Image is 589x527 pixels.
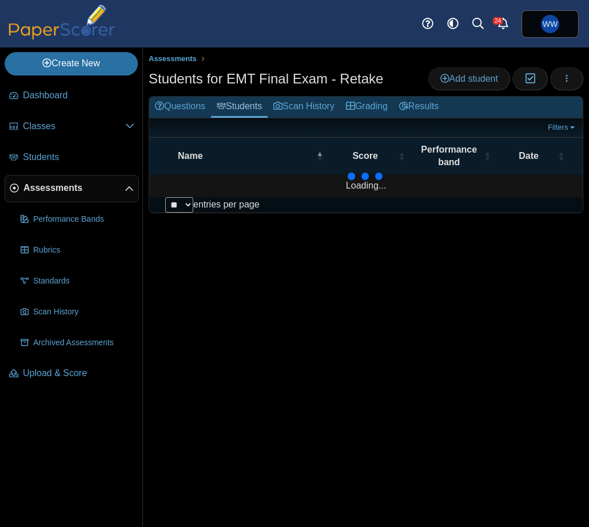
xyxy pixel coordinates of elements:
a: Results [393,97,444,118]
span: Standards [33,276,134,287]
span: Date : Activate to sort [558,138,564,175]
a: PaperScorer [5,31,119,41]
span: Scan History [33,306,134,318]
span: Assessments [149,54,197,63]
span: Name : Activate to invert sorting [316,138,323,175]
label: entries per page [193,199,260,209]
a: Students [5,144,139,171]
a: William Whitney [522,10,579,38]
a: Filters [545,122,580,133]
a: Classes [5,113,139,141]
a: Rubrics [16,237,139,264]
a: Standards [16,268,139,295]
a: Archived Assessments [16,329,139,357]
a: Scan History [268,97,340,118]
span: Performance band [421,145,477,167]
span: Performance band : Activate to sort [484,138,491,175]
a: Dashboard [5,82,139,110]
span: Students [23,151,134,163]
span: William Whitney [543,20,558,28]
span: Classes [23,120,125,133]
td: Loading... [149,175,583,197]
a: Scan History [16,298,139,326]
a: Questions [149,97,211,118]
a: Create New [5,52,138,75]
span: William Whitney [541,15,559,33]
a: Students [211,97,268,118]
span: Assessments [23,182,125,194]
span: Score [352,151,377,161]
span: Score : Activate to sort [398,138,405,175]
span: Upload & Score [23,367,134,380]
a: Alerts [491,11,516,37]
span: Archived Assessments [33,337,134,349]
a: Performance Bands [16,206,139,233]
a: Add student [428,67,510,90]
h1: Students for EMT Final Exam - Retake [149,69,383,89]
a: Assessments [5,175,139,202]
img: PaperScorer [5,5,119,39]
span: Date [519,151,539,161]
span: Rubrics [33,245,134,256]
span: Add student [440,74,498,83]
a: Upload & Score [5,360,139,388]
span: Name [178,151,203,161]
span: Performance Bands [33,214,134,225]
a: Assessments [146,52,200,66]
a: Grading [340,97,393,118]
span: Dashboard [23,89,134,102]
